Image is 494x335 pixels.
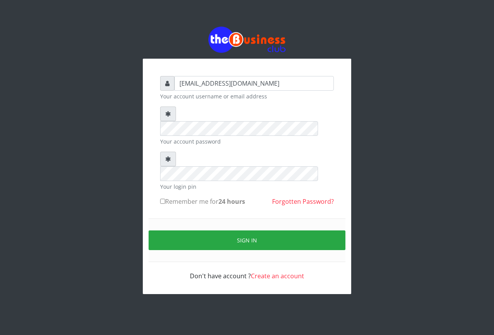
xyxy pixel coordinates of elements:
small: Your account password [160,137,334,146]
div: Don't have account ? [160,262,334,281]
label: Remember me for [160,197,245,206]
b: 24 hours [218,197,245,206]
a: Create an account [251,272,304,280]
input: Remember me for24 hours [160,199,165,204]
small: Your login pin [160,183,334,191]
input: Username or email address [174,76,334,91]
a: Forgotten Password? [272,197,334,206]
button: Sign in [149,230,345,250]
small: Your account username or email address [160,92,334,100]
